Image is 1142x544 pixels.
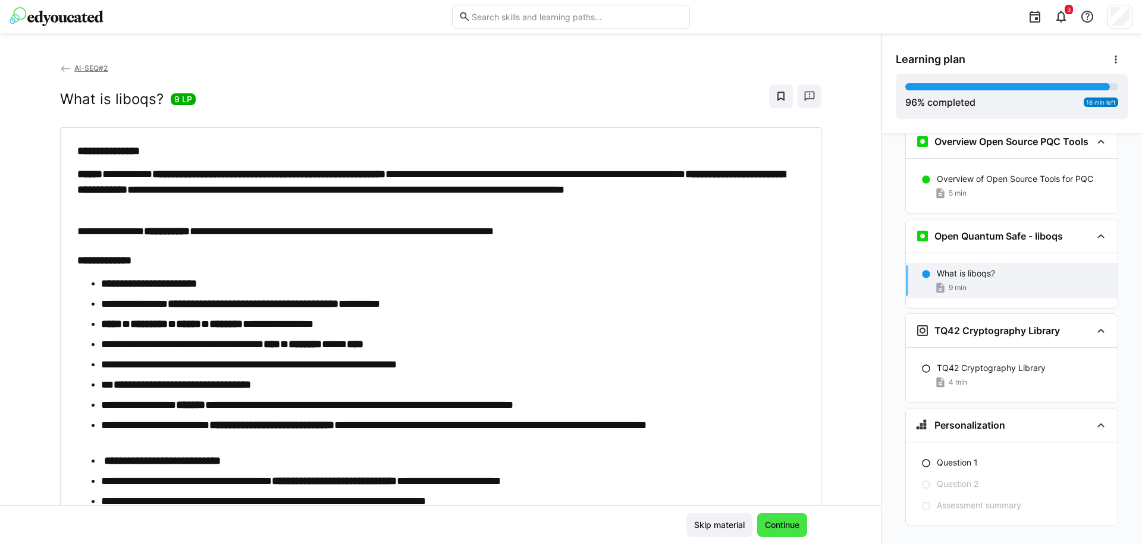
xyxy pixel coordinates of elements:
span: Learning plan [896,53,965,66]
span: 3 [1067,6,1071,13]
p: Assessment summary [937,499,1021,511]
h3: TQ42 Cryptography Library [934,325,1060,337]
span: AI-SEQ#2 [74,64,108,73]
span: 4 min [949,378,967,387]
span: 96 [905,96,917,108]
h3: Overview Open Source PQC Tools [934,136,1088,147]
span: 9 LP [174,93,192,105]
button: Continue [757,513,807,537]
p: TQ42 Cryptography Library [937,362,1046,374]
span: 5 min [949,188,967,198]
p: Overview of Open Source Tools for PQC [937,173,1093,185]
span: Continue [763,519,801,531]
button: Skip material [686,513,752,537]
input: Search skills and learning paths… [470,11,683,22]
span: Skip material [692,519,746,531]
span: 18 min left [1086,99,1116,106]
span: 9 min [949,283,967,293]
p: Question 1 [937,457,978,468]
a: AI-SEQ#2 [60,64,108,73]
p: Question 2 [937,478,978,490]
h3: Open Quantum Safe - liboqs [934,230,1063,242]
h3: Personalization [934,419,1005,431]
p: What is liboqs? [937,268,995,279]
div: % completed [905,95,975,109]
h2: What is liboqs? [60,90,164,108]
